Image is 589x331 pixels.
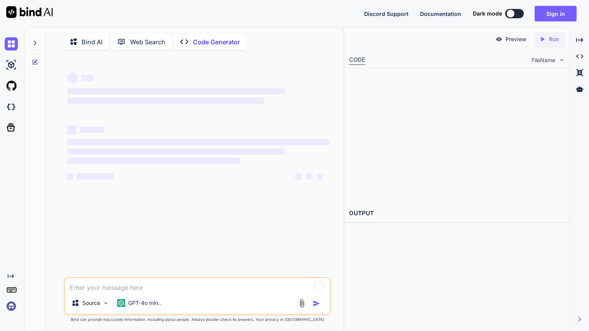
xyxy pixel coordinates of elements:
p: GPT-4o min.. [128,299,161,307]
img: darkCloudIdeIcon [5,100,18,113]
img: githubLight [5,79,18,92]
span: ‌ [306,173,312,179]
span: ‌ [67,148,285,155]
img: ai-studio [5,58,18,71]
img: preview [495,36,502,43]
p: Bind can provide inaccurate information, including about people. Always double-check its answers.... [64,317,331,322]
img: chat [5,37,18,51]
span: Discord Support [364,10,408,17]
span: ‌ [67,173,73,179]
img: icon [313,300,320,307]
span: ‌ [67,125,76,134]
img: GPT-4o mini [117,299,125,307]
img: attachment [297,299,306,308]
img: signin [5,300,18,313]
p: Run [549,35,559,43]
button: Discord Support [364,10,408,18]
span: Documentation [420,10,461,17]
span: ‌ [67,73,78,84]
p: Bind AI [82,37,103,47]
p: Code Generator [193,37,240,47]
span: FileName [532,56,555,64]
button: Sign in [535,6,577,21]
p: Preview [506,35,526,43]
span: ‌ [67,88,285,94]
span: ‌ [80,127,104,133]
span: ‌ [317,173,323,179]
p: Web Search [130,37,165,47]
span: ‌ [67,98,264,104]
span: Dark mode [473,10,502,17]
span: ‌ [67,139,329,145]
textarea: To enrich screen reader interactions, please activate Accessibility in Grammarly extension settings [65,278,330,292]
p: Source [82,299,100,307]
img: chevron down [558,57,565,63]
span: ‌ [295,173,301,179]
span: ‌ [67,158,240,164]
span: ‌ [76,173,114,179]
div: CODE [349,56,365,65]
img: Bind AI [6,6,53,18]
span: ‌ [81,75,94,81]
h2: OUTPUT [344,204,570,223]
img: Pick Models [103,300,109,307]
button: Documentation [420,10,461,18]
